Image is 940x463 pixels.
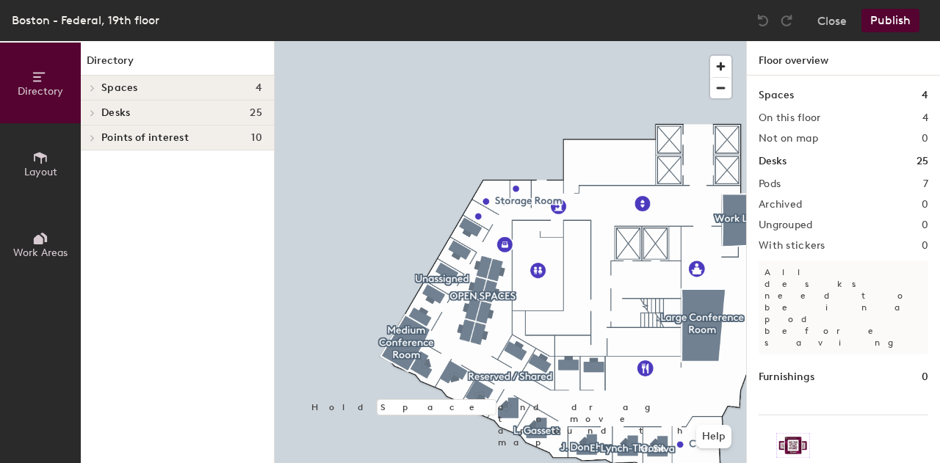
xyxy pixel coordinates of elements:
[696,425,731,448] button: Help
[776,433,810,458] img: Sticker logo
[817,9,847,32] button: Close
[759,133,818,145] h2: Not on map
[101,132,189,144] span: Points of interest
[81,53,274,76] h1: Directory
[747,41,940,76] h1: Floor overview
[759,199,802,211] h2: Archived
[12,11,159,29] div: Boston - Federal, 19th floor
[759,219,813,231] h2: Ungrouped
[922,112,928,124] h2: 4
[922,199,928,211] h2: 0
[861,9,919,32] button: Publish
[922,87,928,103] h1: 4
[922,240,928,252] h2: 0
[759,240,825,252] h2: With stickers
[779,13,794,28] img: Redo
[922,369,928,385] h1: 0
[101,82,138,94] span: Spaces
[759,153,787,169] h1: Desks
[759,260,928,354] p: All desks need to be in a pod before saving
[18,85,63,98] span: Directory
[256,82,262,94] span: 4
[251,132,262,144] span: 10
[922,219,928,231] h2: 0
[24,166,57,178] span: Layout
[759,178,781,190] h2: Pods
[759,112,821,124] h2: On this floor
[759,87,794,103] h1: Spaces
[759,369,814,385] h1: Furnishings
[756,13,770,28] img: Undo
[923,178,928,190] h2: 7
[101,107,130,119] span: Desks
[13,247,68,259] span: Work Areas
[250,107,262,119] span: 25
[916,153,928,169] h1: 25
[922,133,928,145] h2: 0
